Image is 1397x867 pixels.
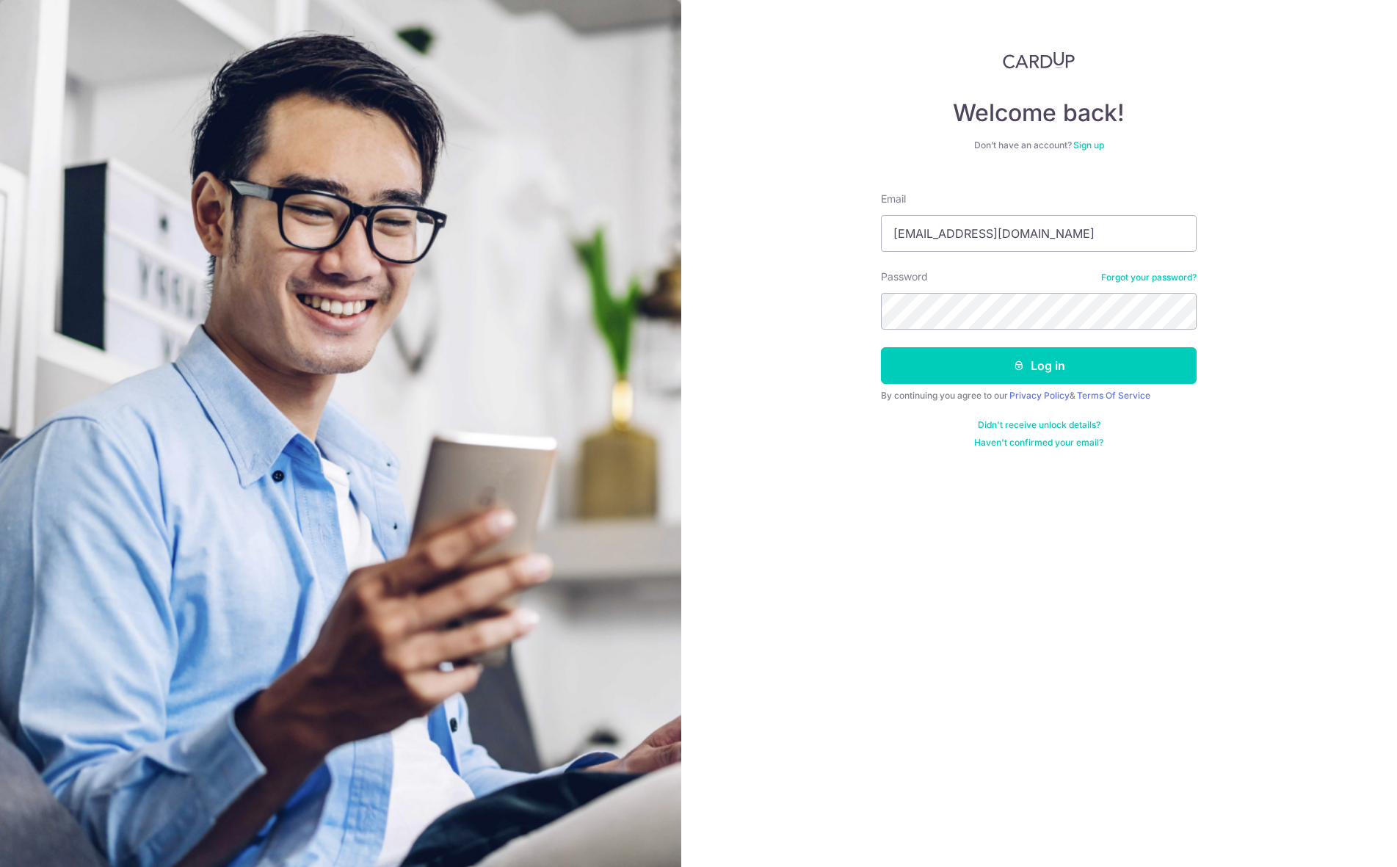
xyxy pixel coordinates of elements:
[1101,272,1197,283] a: Forgot your password?
[978,419,1100,431] a: Didn't receive unlock details?
[1077,390,1150,401] a: Terms Of Service
[881,98,1197,128] h4: Welcome back!
[1009,390,1070,401] a: Privacy Policy
[1003,51,1075,69] img: CardUp Logo
[1073,139,1104,150] a: Sign up
[881,390,1197,402] div: By continuing you agree to our &
[881,192,906,206] label: Email
[881,347,1197,384] button: Log in
[881,139,1197,151] div: Don’t have an account?
[974,437,1103,449] a: Haven't confirmed your email?
[881,215,1197,252] input: Enter your Email
[881,269,928,284] label: Password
